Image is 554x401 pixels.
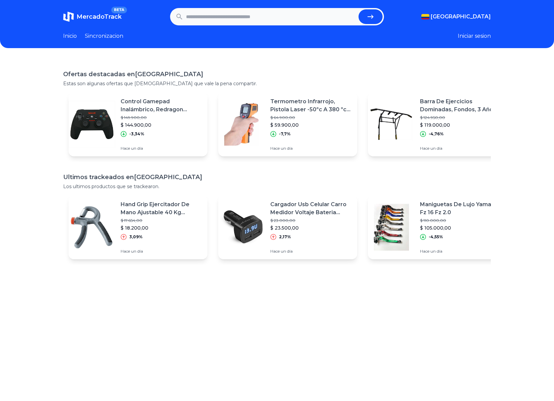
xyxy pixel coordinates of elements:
img: Colombia [421,14,429,19]
a: Sincronizacion [85,32,123,40]
p: -7,7% [279,131,291,137]
p: $ 23.000,00 [270,218,352,223]
img: Featured image [68,101,115,148]
p: $ 105.000,00 [420,225,502,231]
a: Featured imageTermometro Infrarrojo, Pistola Laser -50ºc A 380 ºc Digital$ 64.900,00$ 59.900,00-7... [218,92,357,156]
img: Featured image [368,101,415,148]
p: Termometro Infrarrojo, Pistola Laser -50ºc A 380 ºc Digital [270,98,352,114]
p: $ 119.000,00 [420,122,502,128]
p: $ 17.654,00 [121,218,202,223]
span: MercadoTrack [77,13,122,20]
img: Featured image [68,204,115,251]
p: Control Gamepad Inalámbrico, Redragon Harrow G808, Pc / Ps3 [121,98,202,114]
p: Hand Grip Ejercitador De Mano Ajustable 40 Kg Sportfitness [121,200,202,217]
a: Featured imageControl Gamepad Inalámbrico, Redragon Harrow G808, Pc / Ps3$ 149.900,00$ 144.900,00... [68,92,207,156]
p: 3,09% [129,234,143,240]
p: $ 23.500,00 [270,225,352,231]
a: Featured imageHand Grip Ejercitador De Mano Ajustable 40 Kg Sportfitness$ 17.654,00$ 18.200,003,0... [68,195,207,259]
p: Hace un día [121,146,202,151]
img: Featured image [368,204,415,251]
p: Estas son algunas ofertas que [DEMOGRAPHIC_DATA] que vale la pena compartir. [63,80,491,87]
a: Featured imageBarra De Ejercicios Dominadas, Fondos, 3 Años De Garantía$ 124.950,00$ 119.000,00-4... [368,92,507,156]
p: $ 124.950,00 [420,115,502,120]
p: Maniguetas De Lujo Yamaha Fz 16 Fz 2.0 [420,200,502,217]
p: -3,34% [129,131,144,137]
img: Featured image [218,101,265,148]
p: $ 18.200,00 [121,225,202,231]
p: Hace un día [270,249,352,254]
p: Los ultimos productos que se trackearon. [63,183,491,190]
span: BETA [111,7,127,13]
p: 2,17% [279,234,291,240]
h1: Ofertas destacadas en [GEOGRAPHIC_DATA] [63,70,491,79]
p: $ 64.900,00 [270,115,352,120]
button: [GEOGRAPHIC_DATA] [421,13,491,21]
span: [GEOGRAPHIC_DATA] [431,13,491,21]
img: Featured image [218,204,265,251]
h1: Ultimos trackeados en [GEOGRAPHIC_DATA] [63,172,491,182]
a: MercadoTrackBETA [63,11,122,22]
p: $ 110.000,00 [420,218,502,223]
a: Inicio [63,32,77,40]
p: Hace un día [420,249,502,254]
p: Hace un día [420,146,502,151]
a: Featured imageManiguetas De Lujo Yamaha Fz 16 Fz 2.0$ 110.000,00$ 105.000,00-4,55%Hace un día [368,195,507,259]
img: MercadoTrack [63,11,74,22]
p: Barra De Ejercicios Dominadas, Fondos, 3 Años De Garantía [420,98,502,114]
button: Iniciar sesion [458,32,491,40]
p: Hace un día [270,146,352,151]
a: Featured imageCargador Usb Celular Carro Medidor Voltaje Bateria Vehicular$ 23.000,00$ 23.500,002... [218,195,357,259]
p: $ 144.900,00 [121,122,202,128]
p: Cargador Usb Celular Carro Medidor Voltaje Bateria Vehicular [270,200,352,217]
p: -4,55% [429,234,443,240]
p: $ 59.900,00 [270,122,352,128]
p: Hace un día [121,249,202,254]
p: -4,76% [429,131,444,137]
p: $ 149.900,00 [121,115,202,120]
